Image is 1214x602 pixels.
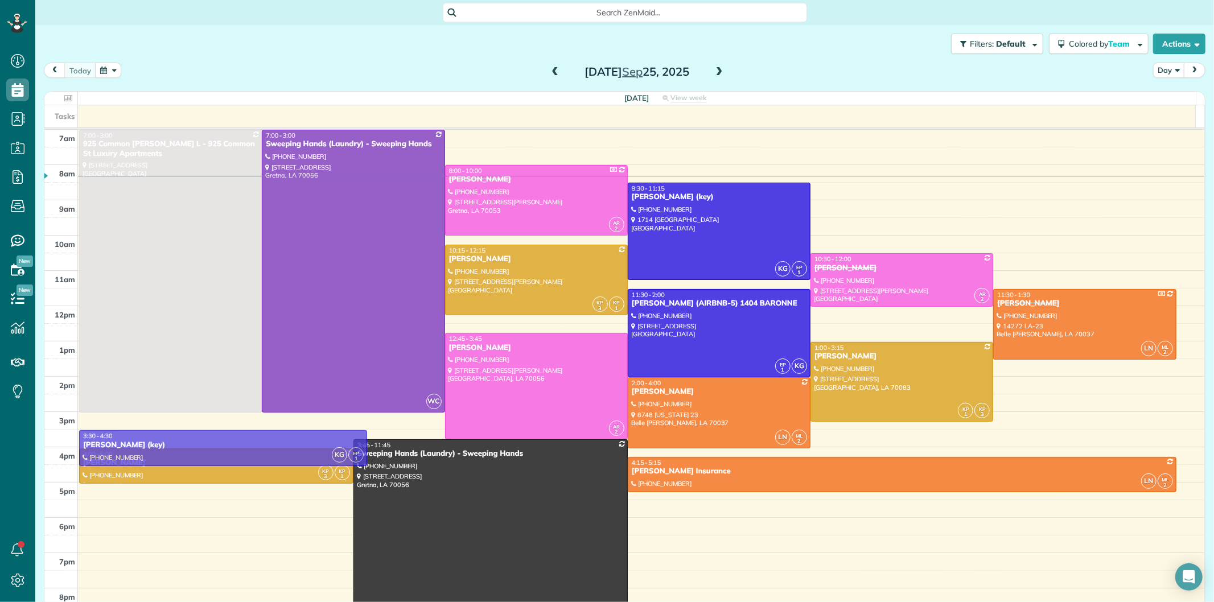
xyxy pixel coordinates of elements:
small: 2 [792,436,806,447]
span: 12pm [55,310,75,319]
span: KP [339,468,345,474]
span: View week [670,93,707,102]
small: 3 [593,303,607,314]
a: Filters: Default [945,34,1043,54]
span: 3:30 - 4:30 [83,432,113,440]
span: 11am [55,275,75,284]
div: [PERSON_NAME] [448,175,624,184]
span: KG [332,447,347,463]
span: KG [792,358,807,374]
small: 1 [335,471,349,482]
span: ML [796,432,803,439]
button: Actions [1153,34,1205,54]
span: 4:15 - 5:15 [632,459,661,467]
small: 2 [1158,480,1172,491]
span: ML [1162,344,1168,350]
div: [PERSON_NAME] [814,263,990,273]
span: 8pm [59,592,75,601]
span: 7:00 - 3:00 [266,131,295,139]
span: LN [775,430,791,445]
div: [PERSON_NAME] [814,352,990,361]
span: AR [613,423,620,430]
div: [PERSON_NAME] [631,387,807,397]
div: Sweeping Hands (Laundry) - Sweeping Hands [357,449,624,459]
div: [PERSON_NAME] [448,343,624,353]
span: ML [1162,476,1168,483]
button: Colored byTeam [1049,34,1149,54]
span: 8:00 - 10:00 [449,167,482,175]
span: KP [962,406,969,412]
small: 1 [610,303,624,314]
small: 2 [975,294,989,305]
span: Tasks [55,112,75,121]
span: Team [1108,39,1131,49]
span: Filters: [970,39,994,49]
span: 7pm [59,557,75,566]
small: 3 [975,409,989,420]
span: LN [1141,341,1157,356]
span: 3:45 - 11:45 [357,441,390,449]
div: [PERSON_NAME] Insurance [631,467,1173,476]
span: Default [996,39,1026,49]
span: 2pm [59,381,75,390]
button: next [1184,63,1205,78]
span: LN [1141,473,1157,489]
span: AR [613,220,620,226]
span: New [17,284,33,296]
span: KG [775,261,791,277]
span: [DATE] [624,93,649,102]
span: EP [353,450,359,456]
small: 2 [610,224,624,234]
span: 11:30 - 2:00 [632,291,665,299]
small: 3 [319,471,333,482]
span: 10:30 - 12:00 [814,255,851,263]
small: 1 [958,409,973,420]
span: EP [796,264,803,270]
span: 12:45 - 3:45 [449,335,482,343]
small: 1 [349,453,363,464]
span: 8am [59,169,75,178]
div: [PERSON_NAME] (key) [83,440,364,450]
span: 3pm [59,416,75,425]
div: [PERSON_NAME] [997,299,1172,308]
span: 7:00 - 3:00 [83,131,113,139]
button: today [64,63,96,78]
div: Sweeping Hands (Laundry) - Sweeping Hands [265,139,441,149]
div: [PERSON_NAME] (AIRBNB-5) 1404 BARONNE [631,299,807,308]
span: Sep [622,64,643,79]
span: EP [780,361,786,368]
div: [PERSON_NAME] [448,254,624,264]
span: 4pm [59,451,75,460]
span: 1:00 - 3:15 [814,344,844,352]
h2: [DATE] 25, 2025 [566,65,708,78]
span: KP [322,468,329,474]
span: KP [596,299,603,306]
span: 5pm [59,486,75,496]
div: 925 Common [PERSON_NAME] L - 925 Common St Luxury Apartments [83,139,258,159]
span: 9am [59,204,75,213]
small: 1 [776,365,790,376]
div: Open Intercom Messenger [1175,563,1203,591]
button: prev [44,63,65,78]
small: 2 [1158,347,1172,358]
span: 10:15 - 12:15 [449,246,486,254]
button: Day [1153,63,1185,78]
span: 8:30 - 11:15 [632,184,665,192]
span: KP [979,406,986,412]
div: [PERSON_NAME] (key) [631,192,807,202]
span: New [17,255,33,267]
button: Filters: Default [951,34,1043,54]
span: AR [979,291,986,297]
span: WC [426,394,442,409]
span: 10am [55,240,75,249]
span: Colored by [1069,39,1134,49]
small: 2 [610,427,624,438]
span: 7am [59,134,75,143]
span: 2:00 - 4:00 [632,379,661,387]
span: 1pm [59,345,75,354]
span: KP [613,299,620,306]
small: 1 [792,267,806,278]
span: 6pm [59,522,75,531]
span: 11:30 - 1:30 [997,291,1030,299]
